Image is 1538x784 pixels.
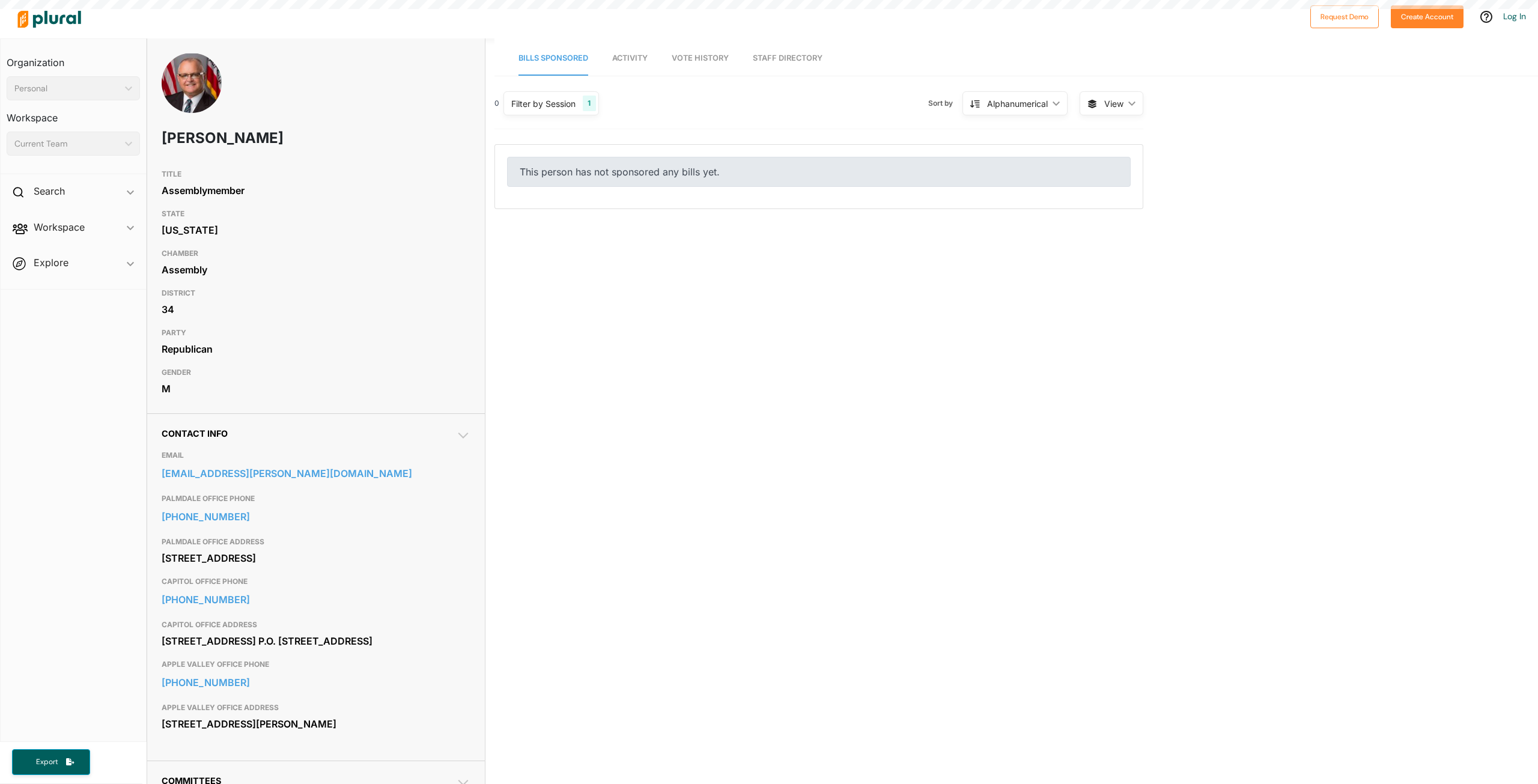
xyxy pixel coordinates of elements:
[162,380,470,398] div: M
[507,157,1131,187] div: This person has not sponsored any bills yet.
[162,632,470,650] div: [STREET_ADDRESS] P.O. [STREET_ADDRESS]
[518,41,588,76] a: Bills Sponsored
[162,715,470,733] div: [STREET_ADDRESS][PERSON_NAME]
[162,618,470,632] h3: CAPITOL OFFICE ADDRESS
[928,98,962,109] span: Sort by
[162,261,470,279] div: Assembly
[612,41,648,76] a: Activity
[162,428,228,439] span: Contact Info
[162,340,470,358] div: Republican
[162,549,470,567] div: [STREET_ADDRESS]
[162,300,470,318] div: 34
[583,96,595,111] div: 1
[162,221,470,239] div: [US_STATE]
[511,97,576,110] div: Filter by Session
[753,41,822,76] a: Staff Directory
[162,574,470,589] h3: CAPITOL OFFICE PHONE
[162,365,470,380] h3: GENDER
[1391,5,1464,28] button: Create Account
[162,673,470,691] a: [PHONE_NUMBER]
[7,45,140,71] h3: Organization
[987,97,1048,110] div: Alphanumerical
[12,749,90,775] button: Export
[1104,97,1123,110] span: View
[1310,10,1379,22] a: Request Demo
[672,41,729,76] a: Vote History
[162,700,470,715] h3: APPLE VALLEY OFFICE ADDRESS
[1391,10,1464,22] a: Create Account
[162,286,470,300] h3: DISTRICT
[162,657,470,672] h3: APPLE VALLEY OFFICE PHONE
[34,184,65,198] h2: Search
[162,181,470,199] div: Assemblymember
[1310,5,1379,28] button: Request Demo
[162,464,470,482] a: [EMAIL_ADDRESS][PERSON_NAME][DOMAIN_NAME]
[162,535,470,549] h3: PALMDALE OFFICE ADDRESS
[518,53,588,62] span: Bills Sponsored
[162,591,470,609] a: [PHONE_NUMBER]
[1503,11,1526,22] a: Log In
[162,246,470,261] h3: CHAMBER
[162,448,470,463] h3: EMAIL
[162,326,470,340] h3: PARTY
[162,167,470,181] h3: TITLE
[162,207,470,221] h3: STATE
[672,53,729,62] span: Vote History
[28,757,66,767] span: Export
[162,53,222,129] img: Headshot of Tom Lackey
[14,138,120,150] div: Current Team
[7,100,140,127] h3: Workspace
[494,98,499,109] div: 0
[162,491,470,506] h3: PALMDALE OFFICE PHONE
[162,508,470,526] a: [PHONE_NUMBER]
[162,120,347,156] h1: [PERSON_NAME]
[612,53,648,62] span: Activity
[14,82,120,95] div: Personal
